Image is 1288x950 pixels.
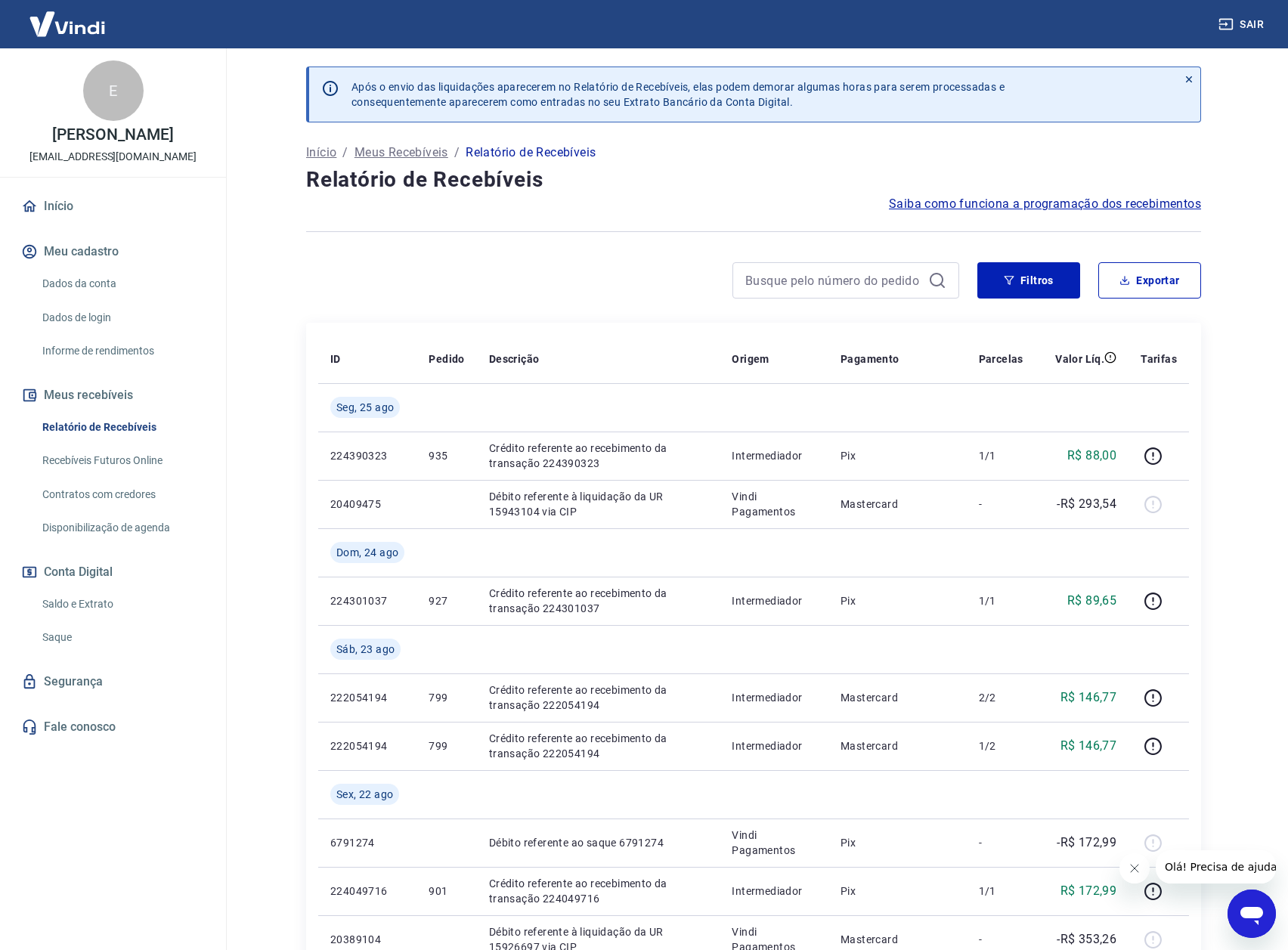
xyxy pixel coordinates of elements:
[330,351,341,367] p: ID
[18,555,208,589] button: Conta Digital
[841,835,954,850] p: Pix
[330,593,404,608] p: 224301037
[36,589,208,620] a: Saldo e Extrato
[330,497,404,512] p: 20409475
[330,932,404,947] p: 20389104
[429,690,464,705] p: 799
[979,497,1023,512] p: -
[732,883,816,899] p: Intermediador
[1060,689,1117,707] p: R$ 146,77
[489,489,708,519] p: Débito referente à liquidação da UR 15943104 via CIP
[429,351,464,367] p: Pedido
[977,262,1080,299] button: Filtros
[1098,262,1201,299] button: Exportar
[1215,11,1270,39] button: Sair
[841,497,954,512] p: Mastercard
[454,144,460,162] p: /
[336,642,395,657] span: Sáb, 23 ago
[330,690,404,705] p: 222054194
[466,144,596,162] p: Relatório de Recebíveis
[429,593,464,608] p: 927
[1119,853,1150,883] iframe: Fechar mensagem
[18,665,208,698] a: Segurança
[351,79,1005,110] p: Após o envio das liquidações aparecerem no Relatório de Recebíveis, elas podem demorar algumas ho...
[979,690,1023,705] p: 2/2
[1057,930,1116,948] p: -R$ 353,26
[36,512,208,543] a: Disponibilização de agenda
[889,195,1201,213] a: Saiba como funciona a programação dos recebimentos
[83,60,144,121] div: E
[979,738,1023,754] p: 1/2
[732,690,816,705] p: Intermediador
[979,593,1023,608] p: 1/1
[36,336,208,367] a: Informe de rendimentos
[330,883,404,899] p: 224049716
[732,489,816,519] p: Vindi Pagamentos
[18,190,208,223] a: Início
[979,883,1023,899] p: 1/1
[336,545,398,560] span: Dom, 24 ago
[489,876,708,906] p: Crédito referente ao recebimento da transação 224049716
[1067,447,1116,465] p: R$ 88,00
[36,479,208,510] a: Contratos com credores
[732,828,816,858] p: Vindi Pagamentos
[336,400,394,415] span: Seg, 25 ago
[1057,495,1116,513] p: -R$ 293,54
[330,448,404,463] p: 224390323
[29,149,197,165] p: [EMAIL_ADDRESS][DOMAIN_NAME]
[732,738,816,754] p: Intermediador
[18,235,208,268] button: Meu cadastro
[841,738,954,754] p: Mastercard
[979,448,1023,463] p: 1/1
[336,787,393,802] span: Sex, 22 ago
[1057,834,1116,852] p: -R$ 172,99
[1156,850,1276,883] iframe: Mensagem da empresa
[841,351,899,367] p: Pagamento
[745,269,922,292] input: Busque pelo número do pedido
[1055,351,1104,367] p: Valor Líq.
[36,302,208,333] a: Dados de login
[489,835,708,850] p: Débito referente ao saque 6791274
[306,165,1201,195] h4: Relatório de Recebíveis
[489,441,708,471] p: Crédito referente ao recebimento da transação 224390323
[979,351,1023,367] p: Parcelas
[979,835,1023,850] p: -
[18,710,208,744] a: Fale conosco
[9,11,127,23] span: Olá! Precisa de ajuda?
[429,738,464,754] p: 799
[489,731,708,761] p: Crédito referente ao recebimento da transação 222054194
[1228,890,1276,938] iframe: Botão para abrir a janela de mensagens
[18,1,116,47] img: Vindi
[1060,882,1117,900] p: R$ 172,99
[489,586,708,616] p: Crédito referente ao recebimento da transação 224301037
[330,835,404,850] p: 6791274
[429,883,464,899] p: 901
[36,445,208,476] a: Recebíveis Futuros Online
[732,351,769,367] p: Origem
[489,682,708,713] p: Crédito referente ao recebimento da transação 222054194
[36,268,208,299] a: Dados da conta
[732,593,816,608] p: Intermediador
[1067,592,1116,610] p: R$ 89,65
[841,690,954,705] p: Mastercard
[355,144,448,162] a: Meus Recebíveis
[732,448,816,463] p: Intermediador
[18,379,208,412] button: Meus recebíveis
[1141,351,1177,367] p: Tarifas
[52,127,173,143] p: [PERSON_NAME]
[330,738,404,754] p: 222054194
[841,593,954,608] p: Pix
[36,412,208,443] a: Relatório de Recebíveis
[979,932,1023,947] p: -
[429,448,464,463] p: 935
[306,144,336,162] a: Início
[841,883,954,899] p: Pix
[841,448,954,463] p: Pix
[489,351,540,367] p: Descrição
[1060,737,1117,755] p: R$ 146,77
[36,622,208,653] a: Saque
[342,144,348,162] p: /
